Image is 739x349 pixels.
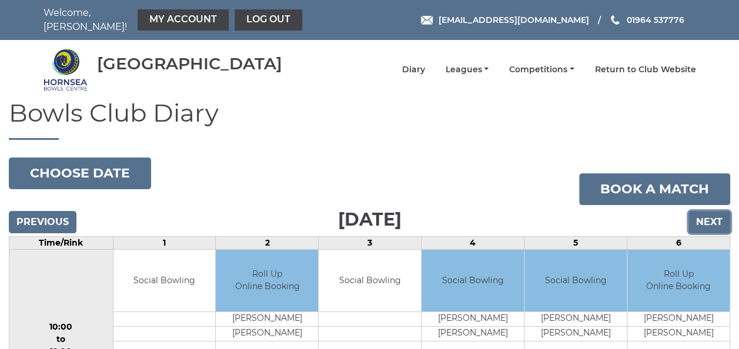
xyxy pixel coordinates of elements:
[627,311,730,326] td: [PERSON_NAME]
[319,237,422,250] td: 3
[509,64,574,75] a: Competitions
[421,16,433,25] img: Email
[438,15,588,25] span: [EMAIL_ADDRESS][DOMAIN_NAME]
[9,211,76,233] input: Previous
[44,6,305,34] nav: Welcome, [PERSON_NAME]!
[113,250,216,311] td: Social Bowling
[319,250,421,311] td: Social Bowling
[524,311,627,326] td: [PERSON_NAME]
[524,250,627,311] td: Social Bowling
[216,237,319,250] td: 2
[97,55,282,73] div: [GEOGRAPHIC_DATA]
[113,237,216,250] td: 1
[216,250,318,311] td: Roll Up Online Booking
[422,326,524,341] td: [PERSON_NAME]
[688,211,730,233] input: Next
[611,15,619,25] img: Phone us
[9,157,151,189] button: Choose date
[524,237,627,250] td: 5
[421,14,588,26] a: Email [EMAIL_ADDRESS][DOMAIN_NAME]
[422,237,524,250] td: 4
[216,326,318,341] td: [PERSON_NAME]
[216,311,318,326] td: [PERSON_NAME]
[44,48,88,92] img: Hornsea Bowls Centre
[138,9,229,31] a: My Account
[422,250,524,311] td: Social Bowling
[9,237,113,250] td: Time/Rink
[627,237,730,250] td: 6
[595,64,696,75] a: Return to Club Website
[9,99,730,140] h1: Bowls Club Diary
[626,15,684,25] span: 01964 537776
[627,326,730,341] td: [PERSON_NAME]
[422,311,524,326] td: [PERSON_NAME]
[402,64,424,75] a: Diary
[445,64,489,75] a: Leagues
[235,9,302,31] a: Log out
[627,250,730,311] td: Roll Up Online Booking
[579,173,730,205] a: Book a match
[609,14,684,26] a: Phone us 01964 537776
[524,326,627,341] td: [PERSON_NAME]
